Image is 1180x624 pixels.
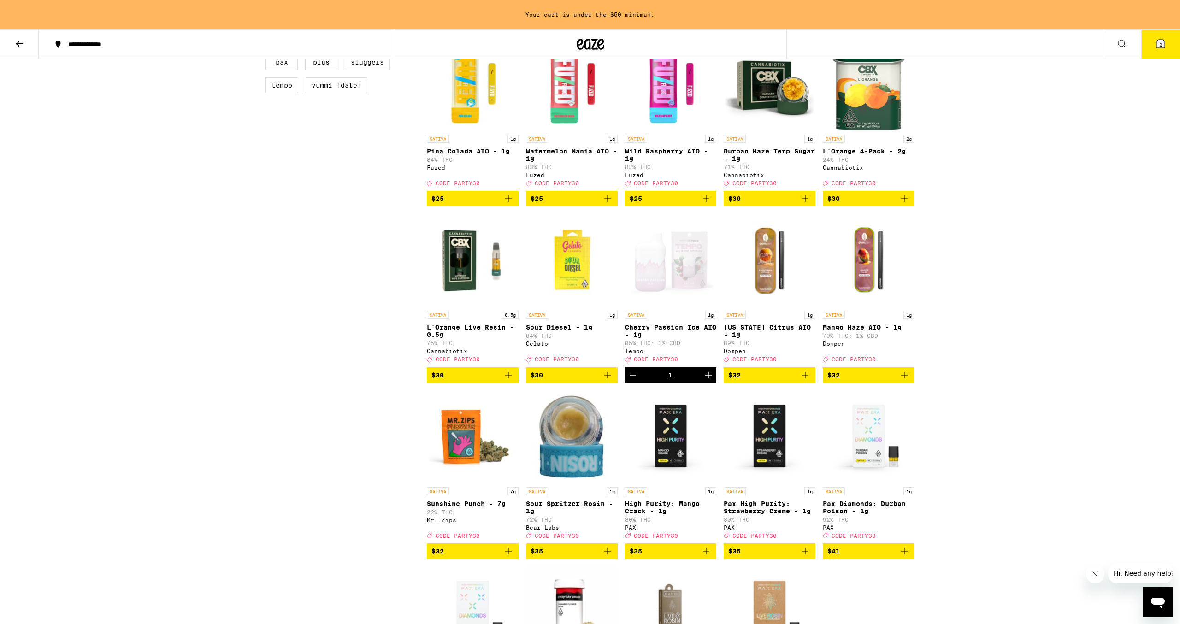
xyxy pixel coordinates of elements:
span: CODE PARTY30 [732,180,777,186]
span: CODE PARTY30 [634,533,678,539]
span: CODE PARTY30 [732,533,777,539]
label: Tempo [265,77,298,93]
p: SATIVA [625,135,647,143]
img: Cannabiotix - L'Orange Live Resin - 0.5g [427,214,519,306]
img: Cannabiotix - Durban Haze Terp Sugar - 1g [724,38,815,130]
span: 2 [1159,42,1162,47]
span: $35 [630,547,642,555]
a: Open page for Cherry Passion Ice AIO - 1g from Tempo [625,214,717,367]
img: Fuzed - Watermelon Mania AIO - 1g [526,38,618,130]
p: 1g [903,487,914,495]
p: 1g [507,135,519,143]
p: SATIVA [724,487,746,495]
button: Add to bag [526,543,618,559]
p: 1g [804,135,815,143]
button: Add to bag [823,367,914,383]
img: PAX - Pax Diamonds: Durban Poison - 1g [823,390,914,483]
p: 80% THC [724,517,815,523]
p: 72% THC [526,517,618,523]
span: CODE PARTY30 [832,357,876,363]
p: 2g [903,135,914,143]
p: 92% THC [823,517,914,523]
span: CODE PARTY30 [832,180,876,186]
button: Add to bag [526,191,618,206]
div: Mr. Zips [427,517,519,523]
button: Add to bag [724,367,815,383]
img: Mr. Zips - Sunshine Punch - 7g [427,390,519,483]
p: 1g [804,487,815,495]
p: 83% THC [526,164,618,170]
span: CODE PARTY30 [634,180,678,186]
a: Open page for Mango Haze AIO - 1g from Dompen [823,214,914,367]
p: Watermelon Mania AIO - 1g [526,147,618,162]
p: Pina Colada AIO - 1g [427,147,519,155]
a: Open page for Sour Diesel - 1g from Gelato [526,214,618,367]
p: SATIVA [427,311,449,319]
a: Open page for Sunshine Punch - 7g from Mr. Zips [427,390,519,543]
button: Decrement [625,367,641,383]
div: Fuzed [427,165,519,171]
a: Open page for Durban Haze Terp Sugar - 1g from Cannabiotix [724,38,815,191]
div: PAX [823,524,914,530]
span: CODE PARTY30 [436,357,480,363]
iframe: Button to launch messaging window [1143,587,1173,617]
button: Add to bag [427,543,519,559]
a: Open page for Pina Colada AIO - 1g from Fuzed [427,38,519,191]
p: 1g [607,135,618,143]
p: SATIVA [526,487,548,495]
img: Fuzed - Pina Colada AIO - 1g [427,38,519,130]
p: SATIVA [427,135,449,143]
p: L'Orange 4-Pack - 2g [823,147,914,155]
div: Dompen [724,348,815,354]
span: $30 [728,195,741,202]
a: Open page for Sour Spritzer Rosin - 1g from Bear Labs [526,390,618,543]
p: SATIVA [526,311,548,319]
p: SATIVA [625,311,647,319]
div: Cannabiotix [724,172,815,178]
p: 84% THC [427,157,519,163]
div: Tempo [625,348,717,354]
span: CODE PARTY30 [634,357,678,363]
div: Fuzed [625,172,717,178]
p: SATIVA [526,135,548,143]
div: Cannabiotix [823,165,914,171]
p: Cherry Passion Ice AIO - 1g [625,324,717,338]
p: 0.5g [502,311,519,319]
span: $30 [531,371,543,379]
p: Pax Diamonds: Durban Poison - 1g [823,500,914,515]
div: Cannabiotix [427,348,519,354]
span: CODE PARTY30 [832,533,876,539]
p: Sour Diesel - 1g [526,324,618,331]
p: SATIVA [427,487,449,495]
p: SATIVA [724,311,746,319]
p: 82% THC [625,164,717,170]
p: SATIVA [823,135,845,143]
img: PAX - Pax High Purity: Strawberry Creme - 1g [724,390,815,483]
div: PAX [724,524,815,530]
span: $41 [827,547,840,555]
button: Add to bag [526,367,618,383]
p: 84% THC [526,333,618,339]
p: Sour Spritzer Rosin - 1g [526,500,618,515]
img: PAX - High Purity: Mango Crack - 1g [625,390,717,483]
p: High Purity: Mango Crack - 1g [625,500,717,515]
img: Dompen - California Citrus AIO - 1g [724,214,815,306]
button: Add to bag [724,191,815,206]
p: 75% THC [427,340,519,346]
span: CODE PARTY30 [436,533,480,539]
p: 1g [903,311,914,319]
p: 1g [804,311,815,319]
p: 89% THC [724,340,815,346]
span: $30 [827,195,840,202]
span: CODE PARTY30 [535,357,579,363]
img: Bear Labs - Sour Spritzer Rosin - 1g [526,390,618,483]
img: Gelato - Sour Diesel - 1g [526,214,618,306]
button: Add to bag [427,191,519,206]
a: Open page for High Purity: Mango Crack - 1g from PAX [625,390,717,543]
p: 85% THC: 3% CBD [625,340,717,346]
p: Sunshine Punch - 7g [427,500,519,507]
span: CODE PARTY30 [535,180,579,186]
button: Add to bag [625,191,717,206]
a: Open page for L'Orange Live Resin - 0.5g from Cannabiotix [427,214,519,367]
a: Open page for Watermelon Mania AIO - 1g from Fuzed [526,38,618,191]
